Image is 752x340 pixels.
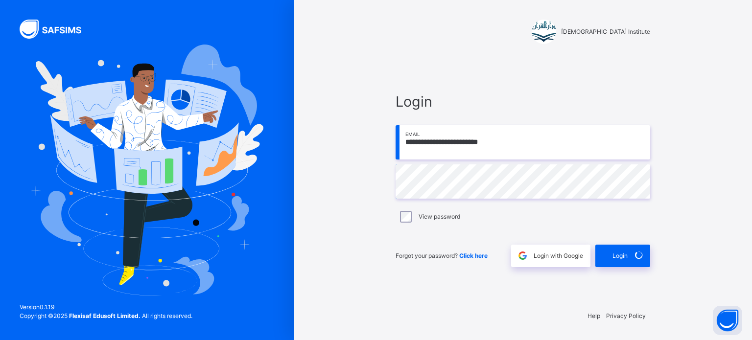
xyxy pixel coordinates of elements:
[20,303,192,312] span: Version 0.1.19
[30,45,263,295] img: Hero Image
[587,312,600,319] a: Help
[69,312,141,319] strong: Flexisaf Edusoft Limited.
[396,91,650,112] span: Login
[612,251,628,260] span: Login
[396,252,488,259] span: Forgot your password?
[606,312,646,319] a: Privacy Policy
[20,20,93,39] img: SAFSIMS Logo
[20,312,192,319] span: Copyright © 2025 All rights reserved.
[419,212,460,221] label: View password
[713,306,742,335] button: Open asap
[561,27,650,36] span: [DEMOGRAPHIC_DATA] Institute
[459,252,488,259] a: Click here
[517,250,528,261] img: google.396cfc9801f0270233282035f929180a.svg
[534,251,583,260] span: Login with Google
